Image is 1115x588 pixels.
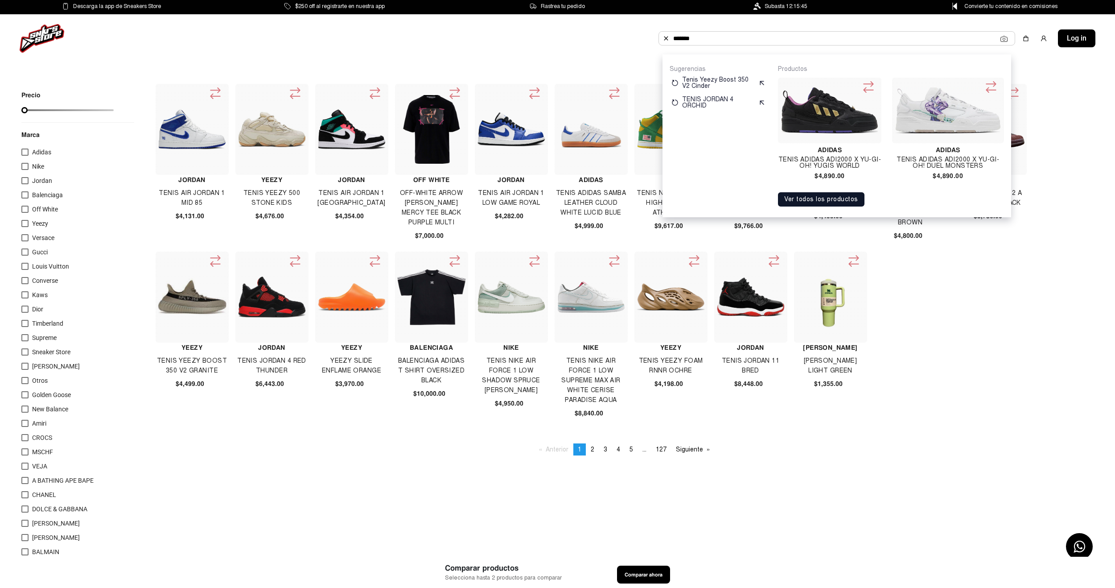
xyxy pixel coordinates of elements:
p: Productos [778,65,1004,73]
span: 3 [604,446,607,453]
span: 4 [617,446,620,453]
h4: Adidas [555,175,627,185]
span: CHANEL [32,491,56,498]
span: Sneaker Store [32,348,70,356]
img: TENIS ADIDAS SAMBA LEATHER CLOUD WHITE LUCID BLUE [557,95,625,164]
h4: Yeezy [634,343,707,352]
h4: Nike [555,343,627,352]
h4: Yeezy Slide Enflame Orange [315,356,388,376]
h4: $4,890.00 [778,173,881,179]
img: Tenis Adidas Adi2000 X Yu-gi-oh! Duel Monsters [896,87,1000,133]
span: Selecciona hasta 2 productos para comparar [445,574,562,582]
h4: Tenis Nike Air Force 1 Low Supreme Max Air White Cerise Paradise Aqua [555,356,627,405]
p: TENIS JORDAN 4 ORCHID [682,96,755,109]
img: Tenis Jordan 11 Bred [716,263,785,331]
span: Amiri [32,420,46,427]
h4: [PERSON_NAME] LIGHT GREEN [794,356,867,376]
h4: Off White [395,175,468,185]
h4: [PERSON_NAME] [794,343,867,352]
img: Tenis Air Jordan 1 Low Game Royal [477,95,546,164]
a: Siguiente page [671,443,714,455]
span: 127 [656,446,667,453]
span: $1,355.00 [814,379,843,389]
h4: Tenis Adidas Adi2000 X Yu-gi-oh! Yugis World [778,157,881,169]
h4: TENIS YEEZY BOOST 350 V2 GRANITE [156,356,228,376]
img: restart.svg [671,99,679,106]
span: 1 [578,446,581,453]
h4: Nike [634,175,707,185]
span: $8,840.00 [575,409,603,418]
span: $4,131.00 [176,211,204,221]
img: Tenis Nike Air Force 1 Low Shadow Spruce Aura White [477,280,546,315]
img: Tenis Jordan 4 Red Thunder [238,276,306,318]
span: BALMAIN [32,548,59,555]
img: suggest.svg [758,99,765,106]
span: $4,800.00 [894,231,922,240]
h4: Jordan [475,175,547,185]
span: [PERSON_NAME] [32,534,80,541]
img: Tenis Air Jordan 1 Mid Se South Beach [317,109,386,150]
img: Buscar [662,35,670,42]
span: MSCHF [32,448,53,455]
h4: Adidas [892,147,1004,153]
img: Control Point Icon [949,3,960,10]
span: Versace [32,234,54,241]
span: New Balance [32,406,68,413]
h4: Adidas [778,147,881,153]
span: Subasta 12:15:45 [765,1,807,11]
h4: BALENCIAGA ADIDAS T SHIRT OVERSIZED BLACK [395,356,468,385]
img: Tenis Nike Sb Dunk High Oakland Athletics [637,109,705,149]
span: $4,282.00 [495,211,523,221]
span: Rastrea tu pedido [541,1,585,11]
span: Supreme [32,334,57,341]
h4: OFF-WHITE ARROW [PERSON_NAME] MERCY TEE BLACK PURPLE MULTI [395,188,468,228]
img: logo [20,24,64,53]
span: Nike [32,163,44,170]
img: Tenis Adidas Adi2000 X Yu-gi-oh! Yugis World [782,87,877,133]
img: Tenis Yeezy Foam Rnnr Ochre [637,263,705,331]
span: Comparar productos [445,563,562,574]
span: Dior [32,306,43,313]
h4: $4,890.00 [892,173,1004,179]
span: 2 [591,446,594,453]
img: TENIS YEEZY BOOST 350 V2 GRANITE [158,263,226,331]
h4: Tenis Nike Air Force 1 Low Shadow Spruce [PERSON_NAME] [475,356,547,395]
p: Precio [21,92,114,98]
span: A BATHING APE BAPE [32,477,94,484]
span: Convierte tu contenido en comisiones [964,1,1057,11]
h4: TENIS ADIDAS SAMBA LEATHER CLOUD WHITE LUCID BLUE [555,188,627,218]
h4: Yeezy [156,343,228,352]
span: DOLCE & GABBANA [32,505,87,513]
span: Otros [32,377,48,384]
span: Anterior [546,446,568,453]
span: VEJA [32,463,47,470]
span: $4,676.00 [255,211,284,221]
span: $3,970.00 [335,379,364,389]
button: Comparar ahora [617,566,670,584]
h4: Yeezy [235,175,308,185]
span: Yeezy [32,220,48,227]
h4: Tenis Air Jordan 1 Mid 85 [156,188,228,208]
span: $9,617.00 [654,221,683,231]
p: Marca [21,130,134,140]
h4: Tenis Nike Sb Dunk High Oakland Athletics [634,188,707,218]
span: $4,950.00 [495,399,523,408]
span: Converse [32,277,58,284]
h4: Tenis Jordan 11 Bred [714,356,787,376]
span: 5 [630,446,633,453]
ul: Pagination [535,443,715,455]
span: Louis Vuitton [32,263,69,270]
h4: Jordan [714,343,787,352]
img: Tenis Nike Air Force 1 Low Supreme Max Air White Cerise Paradise Aqua [557,281,625,314]
span: $9,766.00 [734,221,763,231]
span: Kaws [32,291,48,298]
p: Tenis Yeezy Boost 350 V2 Cinder [682,77,755,89]
span: Jordan [32,177,52,184]
p: Sugerencias [670,65,767,73]
img: Tenis Air Jordan 1 Mid 85 [158,95,226,164]
h4: Tenis Air Jordan 1 [GEOGRAPHIC_DATA] [315,188,388,208]
span: $4,354.00 [335,211,364,221]
img: BALENCIAGA ADIDAS T SHIRT OVERSIZED BLACK [397,263,466,331]
h4: Tenis Yeezy Foam Rnnr Ochre [634,356,707,376]
img: STANLEY LIGHT GREEN [796,263,865,331]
